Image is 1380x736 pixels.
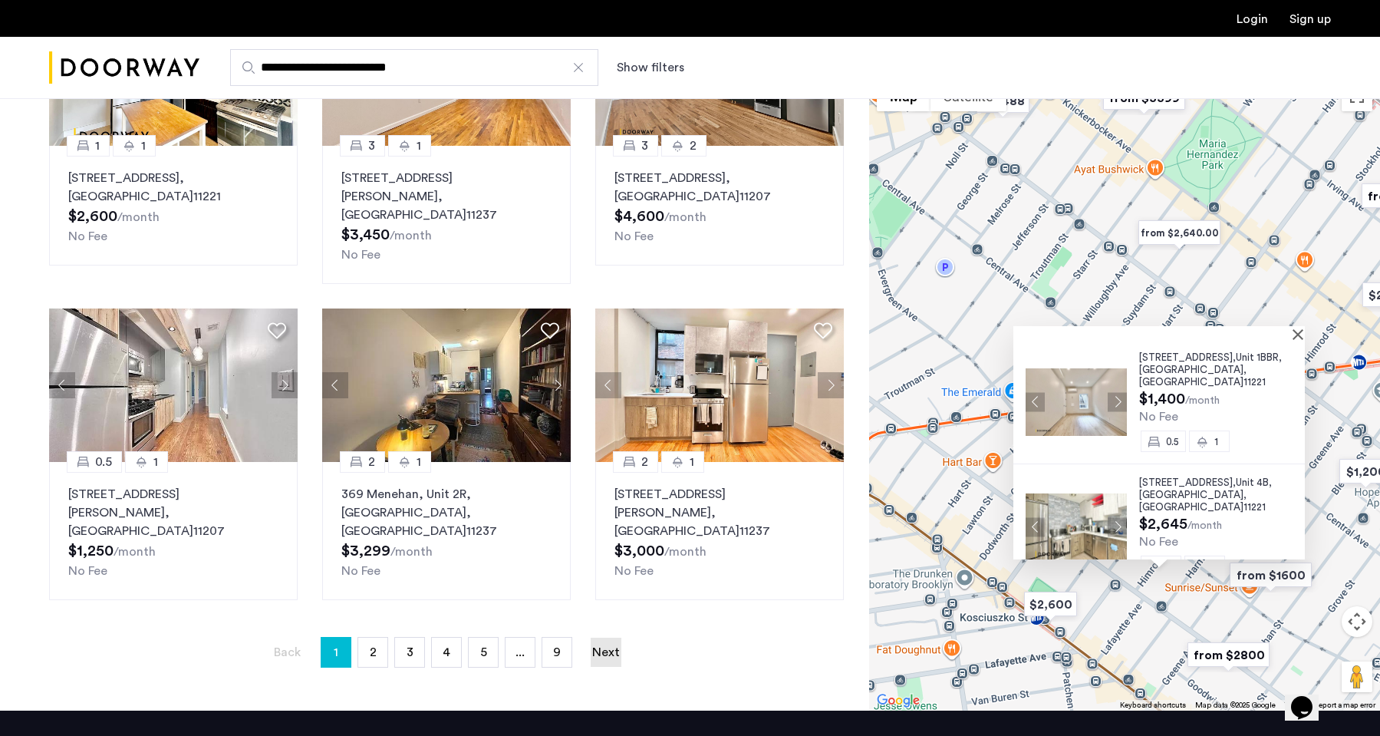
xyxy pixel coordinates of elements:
[1139,517,1187,532] span: $2,645
[1289,13,1331,25] a: Registration
[1214,436,1218,446] span: 1
[1026,368,1127,435] img: Apartment photo
[1026,493,1127,560] img: Apartment photo
[545,372,571,398] button: Next apartment
[1139,411,1178,423] span: No Fee
[595,309,845,462] img: 2012_638579565858704191.jpeg
[68,169,278,206] p: [STREET_ADDRESS] 11221
[1120,700,1186,711] button: Keyboard shortcuts
[1243,377,1266,387] span: 11221
[1139,365,1247,387] span: , [GEOGRAPHIC_DATA]
[1314,700,1375,711] a: Report a map error
[1139,490,1247,512] span: , [GEOGRAPHIC_DATA]
[614,485,825,540] p: [STREET_ADDRESS][PERSON_NAME] 11237
[68,230,107,243] span: No Fee
[49,637,844,668] nav: Pagination
[322,372,348,398] button: Previous apartment
[341,565,380,577] span: No Fee
[117,211,160,223] sub: /month
[68,565,107,577] span: No Fee
[1243,502,1266,512] span: 11221
[1026,392,1045,411] button: Previous apartment
[595,146,844,266] a: 32[STREET_ADDRESS], [GEOGRAPHIC_DATA]11207No Fee
[1342,662,1372,692] button: Drag Pegman onto the map to open Street View
[390,546,433,558] sub: /month
[614,565,654,577] span: No Fee
[970,84,1036,118] div: $3,488
[818,372,844,398] button: Next apartment
[595,372,621,398] button: Previous apartment
[68,485,278,540] p: [STREET_ADDRESS][PERSON_NAME] 11207
[1185,395,1220,406] sub: /month
[49,372,75,398] button: Previous apartment
[417,137,421,155] span: 1
[664,211,706,223] sub: /month
[515,646,525,658] span: ...
[49,309,298,462] img: 2016_638584712655698465.jpeg
[1108,392,1127,411] button: Next apartment
[114,546,156,558] sub: /month
[641,453,648,471] span: 2
[443,646,450,658] span: 4
[553,646,561,658] span: 9
[1139,490,1243,500] span: [GEOGRAPHIC_DATA]
[390,229,432,242] sub: /month
[341,543,390,559] span: $3,299
[1236,352,1282,362] span: Unit 1BBR,
[595,462,844,600] a: 21[STREET_ADDRESS][PERSON_NAME], [GEOGRAPHIC_DATA]11237No Fee
[614,209,664,224] span: $4,600
[1187,520,1222,531] sub: /month
[641,137,648,155] span: 3
[322,309,571,462] img: 2013_638627093240616084.jpeg
[873,691,924,711] a: Open this area in Google Maps (opens a new window)
[1342,606,1372,637] button: Map camera controls
[49,146,298,266] a: 11[STREET_ADDRESS], [GEOGRAPHIC_DATA]11221No Fee
[49,39,199,97] img: logo
[1296,328,1306,339] button: Close
[68,209,117,224] span: $2,600
[617,58,684,77] button: Show or hide filters
[95,137,100,155] span: 1
[1181,638,1276,672] div: from $2800
[1166,436,1179,446] span: 0.5
[272,372,298,398] button: Next apartment
[370,646,377,658] span: 2
[1139,536,1178,548] span: No Fee
[1139,391,1185,407] span: $1,400
[614,169,825,206] p: [STREET_ADDRESS] 11207
[1285,675,1334,721] iframe: chat widget
[368,453,375,471] span: 2
[49,39,199,97] a: Cazamio Logo
[368,137,375,155] span: 3
[664,546,706,558] sub: /month
[591,638,621,667] a: Next
[341,169,552,224] p: [STREET_ADDRESS][PERSON_NAME] 11237
[1139,352,1236,362] span: [STREET_ADDRESS],
[614,230,654,243] span: No Fee
[341,249,380,261] span: No Fee
[1195,701,1276,709] span: Map data ©2025 Google
[230,49,598,86] input: Apartment Search
[322,146,571,284] a: 31[STREET_ADDRESS][PERSON_NAME], [GEOGRAPHIC_DATA]11237No Fee
[341,227,390,243] span: $3,450
[95,453,112,471] span: 0.5
[1108,517,1127,536] button: Next apartment
[417,453,421,471] span: 1
[1236,477,1272,487] span: Unit 4B,
[341,485,552,540] p: 369 Menehan, Unit 2R, [GEOGRAPHIC_DATA] 11237
[1139,477,1236,487] span: [STREET_ADDRESS],
[690,453,694,471] span: 1
[690,137,697,155] span: 2
[1097,81,1191,115] div: from $3399
[1139,365,1243,375] span: [GEOGRAPHIC_DATA]
[1018,587,1083,622] div: $2,600
[873,691,924,711] img: Google
[68,543,114,559] span: $1,250
[480,646,487,658] span: 5
[141,137,146,155] span: 1
[1224,558,1318,592] div: from $1600
[407,646,413,658] span: 3
[322,462,571,600] a: 21369 Menehan, Unit 2R, [GEOGRAPHIC_DATA], [GEOGRAPHIC_DATA]11237No Fee
[334,640,338,665] span: 1
[153,453,158,471] span: 1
